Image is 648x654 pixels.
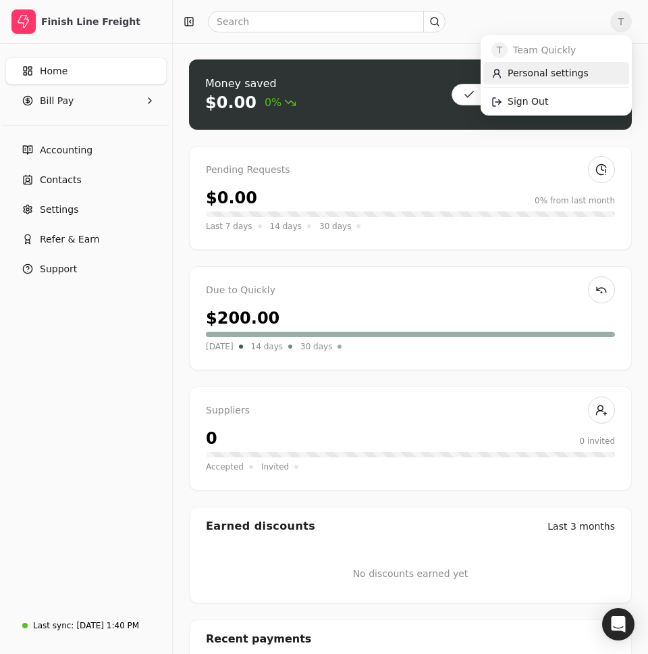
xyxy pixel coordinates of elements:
[206,340,234,353] span: [DATE]
[270,220,302,233] span: 14 days
[5,136,167,163] a: Accounting
[40,94,74,108] span: Bill Pay
[251,340,283,353] span: 14 days
[5,57,167,84] a: Home
[206,186,257,210] div: $0.00
[206,283,615,298] div: Due to Quickly
[5,196,167,223] a: Settings
[610,11,632,32] button: T
[208,11,446,32] input: Search
[513,43,576,57] span: Team Quickly
[353,545,468,603] div: No discounts earned yet
[206,518,315,534] div: Earned discounts
[206,426,217,451] div: 0
[206,220,252,233] span: Last 7 days
[261,460,289,474] span: Invited
[40,143,92,157] span: Accounting
[206,163,615,178] div: Pending Requests
[205,76,296,92] div: Money saved
[508,95,548,109] span: Sign Out
[5,87,167,114] button: Bill Pay
[40,173,82,187] span: Contacts
[265,95,296,111] span: 0%
[508,66,589,80] span: Personal settings
[205,92,256,114] div: $0.00
[40,262,77,276] span: Support
[41,15,161,28] div: Finish Line Freight
[76,620,139,632] div: [DATE] 1:40 PM
[547,520,615,534] div: Last 3 months
[33,620,74,632] div: Last sync:
[452,84,553,105] button: Approve bills
[319,220,351,233] span: 30 days
[40,232,100,247] span: Refer & Earn
[5,166,167,193] a: Contacts
[491,42,508,58] span: T
[206,403,615,418] div: Suppliers
[481,35,632,116] div: T
[535,195,615,207] div: 0% from last month
[40,64,67,78] span: Home
[40,203,78,217] span: Settings
[206,460,244,474] span: Accepted
[5,226,167,253] button: Refer & Earn
[602,608,634,640] div: Open Intercom Messenger
[206,306,279,330] div: $200.00
[5,255,167,282] button: Support
[5,613,167,638] a: Last sync:[DATE] 1:40 PM
[579,435,615,447] div: 0 invited
[300,340,332,353] span: 30 days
